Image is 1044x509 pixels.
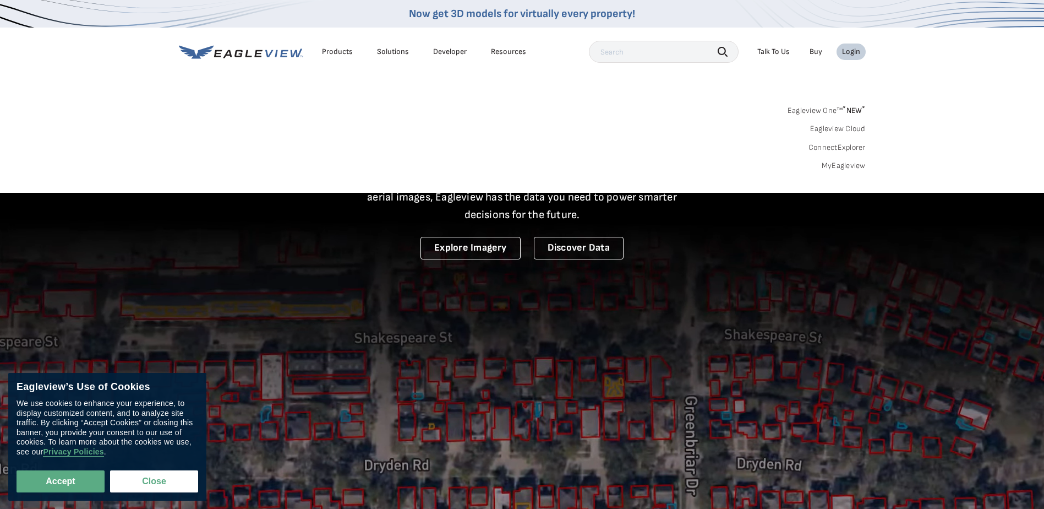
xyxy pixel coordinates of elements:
div: Solutions [377,47,409,57]
a: ConnectExplorer [808,143,866,153]
div: Resources [491,47,526,57]
a: Buy [810,47,822,57]
button: Close [110,470,198,492]
div: Talk To Us [757,47,790,57]
a: Developer [433,47,467,57]
div: We use cookies to enhance your experience, to display customized content, and to analyze site tra... [17,399,198,457]
p: A new era starts here. Built on more than 3.5 billion high-resolution aerial images, Eagleview ha... [354,171,691,224]
a: Now get 3D models for virtually every property! [409,7,635,20]
a: Discover Data [534,237,624,259]
a: MyEagleview [822,161,866,171]
a: Privacy Policies [43,447,103,457]
a: Explore Imagery [420,237,521,259]
input: Search [589,41,739,63]
div: Login [842,47,860,57]
div: Products [322,47,353,57]
a: Eagleview Cloud [810,124,866,134]
button: Accept [17,470,105,492]
span: NEW [843,106,865,115]
div: Eagleview’s Use of Cookies [17,381,198,393]
a: Eagleview One™*NEW* [788,102,866,115]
